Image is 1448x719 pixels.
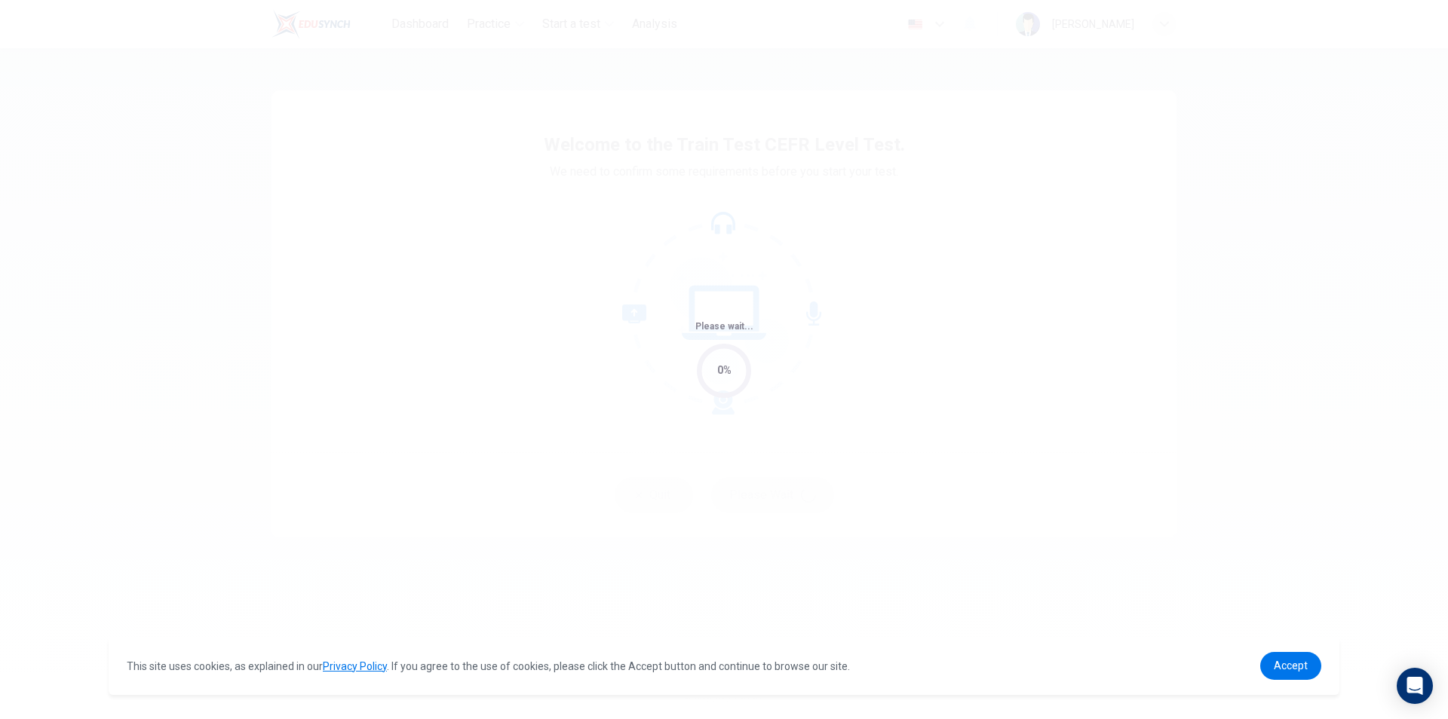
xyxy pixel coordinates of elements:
[717,362,732,379] div: 0%
[1274,659,1308,672] span: Accept
[323,660,387,672] a: Privacy Policy
[1260,652,1321,680] a: dismiss cookie message
[1397,668,1433,704] div: Open Intercom Messenger
[127,660,850,672] span: This site uses cookies, as explained in our . If you agree to the use of cookies, please click th...
[109,637,1339,695] div: cookieconsent
[695,321,753,332] span: Please wait...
